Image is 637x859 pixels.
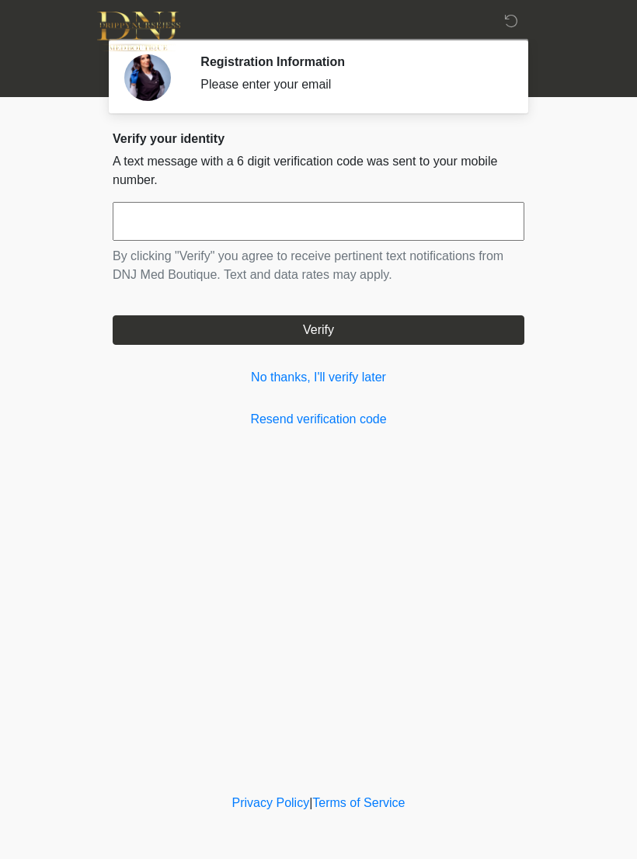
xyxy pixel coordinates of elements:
img: Agent Avatar [124,54,171,101]
a: Privacy Policy [232,796,310,809]
p: A text message with a 6 digit verification code was sent to your mobile number. [113,152,524,190]
img: DNJ Med Boutique Logo [97,12,180,51]
a: No thanks, I'll verify later [113,368,524,387]
button: Verify [113,315,524,345]
a: | [309,796,312,809]
div: Please enter your email [200,75,501,94]
h2: Verify your identity [113,131,524,146]
a: Resend verification code [113,410,524,429]
p: By clicking "Verify" you agree to receive pertinent text notifications from DNJ Med Boutique. Tex... [113,247,524,284]
a: Terms of Service [312,796,405,809]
